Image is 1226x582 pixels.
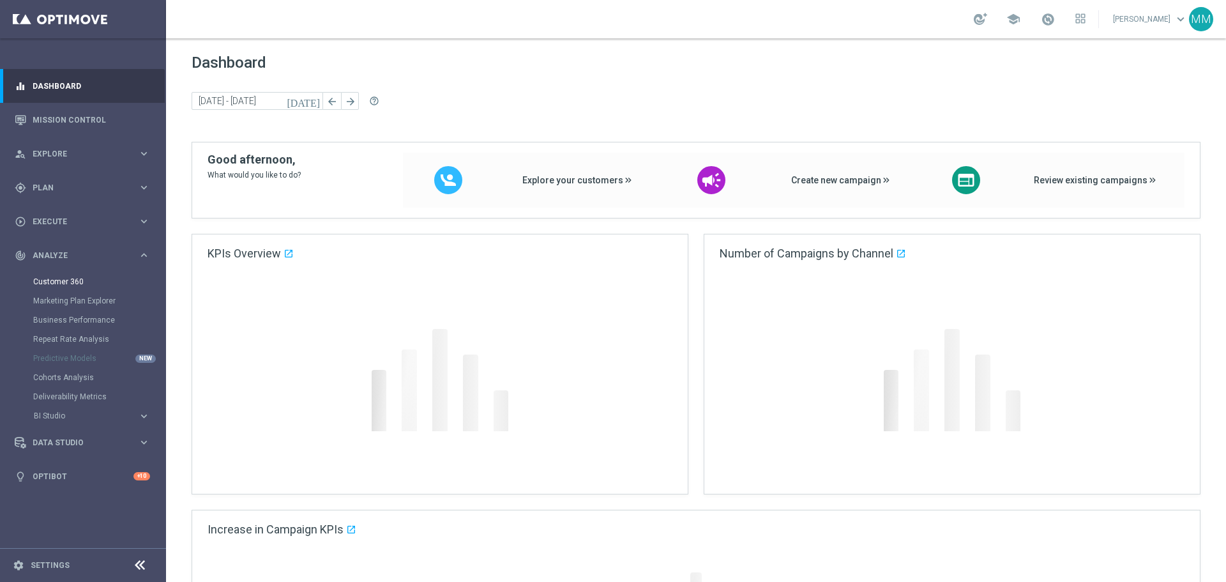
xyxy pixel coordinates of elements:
button: gps_fixed Plan keyboard_arrow_right [14,183,151,193]
div: Plan [15,182,138,194]
i: keyboard_arrow_right [138,436,150,448]
div: +10 [133,472,150,480]
button: BI Studio keyboard_arrow_right [33,411,151,421]
span: Execute [33,218,138,226]
a: Customer 360 [33,277,133,287]
button: Data Studio keyboard_arrow_right [14,438,151,448]
div: Customer 360 [33,272,165,291]
span: Data Studio [33,439,138,447]
button: track_changes Analyze keyboard_arrow_right [14,250,151,261]
div: Deliverability Metrics [33,387,165,406]
div: Dashboard [15,69,150,103]
div: NEW [135,355,156,363]
button: equalizer Dashboard [14,81,151,91]
span: Plan [33,184,138,192]
a: Dashboard [33,69,150,103]
a: [PERSON_NAME]keyboard_arrow_down [1112,10,1189,29]
div: Marketing Plan Explorer [33,291,165,310]
span: keyboard_arrow_down [1174,12,1188,26]
a: Marketing Plan Explorer [33,296,133,306]
div: Predictive Models [33,349,165,368]
a: Business Performance [33,315,133,325]
button: play_circle_outline Execute keyboard_arrow_right [14,217,151,227]
span: Analyze [33,252,138,259]
div: Business Performance [33,310,165,330]
i: keyboard_arrow_right [138,249,150,261]
i: track_changes [15,250,26,261]
span: school [1006,12,1020,26]
div: Explore [15,148,138,160]
div: BI Studio [33,406,165,425]
a: Mission Control [33,103,150,137]
i: keyboard_arrow_right [138,215,150,227]
a: Optibot [33,459,133,493]
button: person_search Explore keyboard_arrow_right [14,149,151,159]
i: settings [13,560,24,571]
i: keyboard_arrow_right [138,410,150,422]
i: lightbulb [15,471,26,482]
a: Cohorts Analysis [33,372,133,383]
div: Repeat Rate Analysis [33,330,165,349]
a: Repeat Rate Analysis [33,334,133,344]
span: Explore [33,150,138,158]
button: lightbulb Optibot +10 [14,471,151,482]
a: Deliverability Metrics [33,392,133,402]
div: BI Studio [34,412,138,420]
div: Mission Control [15,103,150,137]
a: Settings [31,562,70,569]
button: Mission Control [14,115,151,125]
div: MM [1189,7,1213,31]
div: Cohorts Analysis [33,368,165,387]
i: keyboard_arrow_right [138,148,150,160]
div: Data Studio [15,437,138,448]
div: Analyze [15,250,138,261]
span: BI Studio [34,412,125,420]
div: Execute [15,216,138,227]
i: gps_fixed [15,182,26,194]
div: Optibot [15,459,150,493]
i: person_search [15,148,26,160]
i: play_circle_outline [15,216,26,227]
i: equalizer [15,80,26,92]
i: keyboard_arrow_right [138,181,150,194]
